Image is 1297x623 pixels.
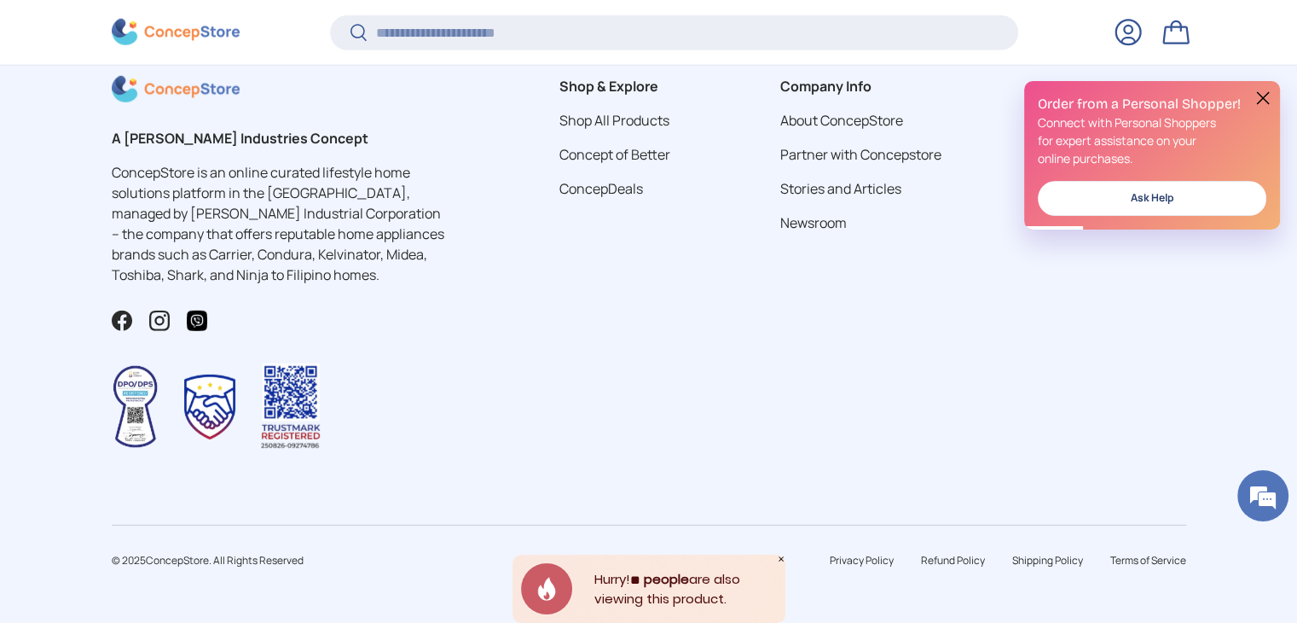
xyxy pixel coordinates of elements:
[559,111,669,130] a: Shop All Products
[99,197,235,370] span: We're online!
[9,430,325,490] textarea: Type your message and hit 'Enter'
[1038,181,1266,216] a: Ask Help
[1012,553,1083,568] a: Shipping Policy
[280,9,321,49] div: Minimize live chat window
[830,553,894,568] a: Privacy Policy
[1038,114,1266,167] p: Connect with Personal Shoppers for expert assistance on your online purchases.
[559,179,643,198] a: ConcepDeals
[112,19,240,45] img: ConcepStore
[112,553,304,568] span: © 2025 . All Rights Reserved
[559,145,670,164] a: Concept of Better
[780,145,941,164] a: Partner with Concepstore
[1038,95,1266,114] h2: Order from a Personal Shopper!
[112,128,449,148] h2: A [PERSON_NAME] Industries Concept
[184,375,235,440] img: Trustmark Seal
[1110,553,1186,568] a: Terms of Service
[89,96,287,118] div: Chat with us now
[780,213,847,232] a: Newsroom
[261,364,321,450] img: Trustmark QR
[780,111,903,130] a: About ConcepStore
[146,553,209,568] a: ConcepStore
[921,553,985,568] a: Refund Policy
[777,555,785,563] div: Close
[112,364,159,449] img: Data Privacy Seal
[780,179,901,198] a: Stories and Articles
[112,162,449,285] p: ConcepStore is an online curated lifestyle home solutions platform in the [GEOGRAPHIC_DATA], mana...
